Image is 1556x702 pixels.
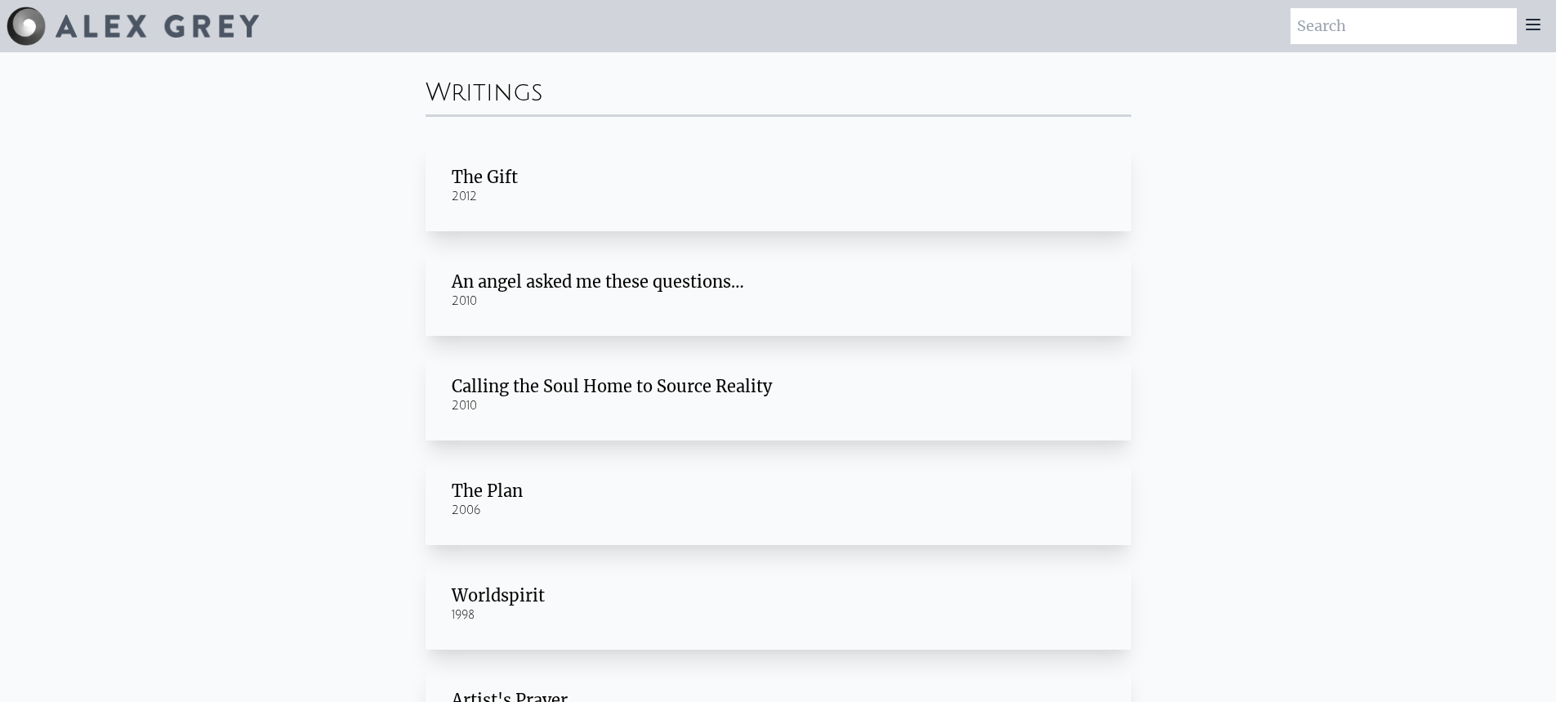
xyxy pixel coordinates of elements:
[452,293,1105,310] div: 2010
[452,271,1105,293] div: An angel asked me these questions…
[452,375,1105,398] div: Calling the Soul Home to Source Reality
[426,244,1131,336] a: An angel asked me these questions… 2010
[426,140,1131,231] a: The Gift 2012
[426,558,1131,650] a: Worldspirit 1998
[426,349,1131,440] a: Calling the Soul Home to Source Reality 2010
[452,503,1105,519] div: 2006
[426,454,1131,545] a: The Plan 2006
[452,189,1105,205] div: 2012
[452,480,1105,503] div: The Plan
[426,65,1131,114] div: Writings
[452,166,1105,189] div: The Gift
[452,607,1105,624] div: 1998
[1291,8,1517,44] input: Search
[452,398,1105,414] div: 2010
[452,584,1105,607] div: Worldspirit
